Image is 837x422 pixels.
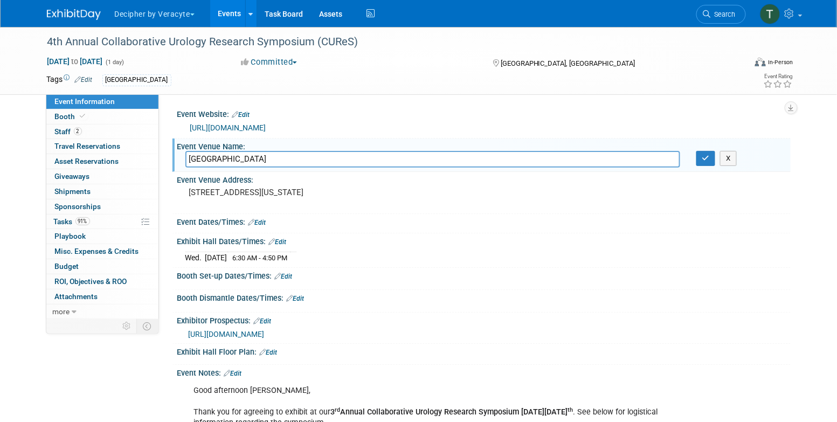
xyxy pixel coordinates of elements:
div: Event Venue Name: [177,139,791,152]
a: Booth [46,109,158,124]
div: Event Dates/Times: [177,214,791,228]
div: Event Venue Address: [177,172,791,185]
a: Edit [75,76,93,84]
span: Budget [55,262,79,271]
a: Edit [260,349,278,356]
span: Playbook [55,232,86,240]
span: Asset Reservations [55,157,119,165]
div: In-Person [767,58,793,66]
span: Shipments [55,187,91,196]
div: Event Format [682,56,793,72]
span: [GEOGRAPHIC_DATA], [GEOGRAPHIC_DATA] [501,59,635,67]
a: Tasks91% [46,215,158,229]
td: Personalize Event Tab Strip [118,319,137,333]
a: Edit [275,273,293,280]
span: Travel Reservations [55,142,121,150]
a: Attachments [46,289,158,304]
div: Event Website: [177,106,791,120]
b: 3 Annual Collaborative Urology Research Symposium [DATE][DATE] [331,407,573,417]
a: Edit [232,111,250,119]
td: [DATE] [205,252,227,263]
span: ROI, Objectives & ROO [55,277,127,286]
a: ROI, Objectives & ROO [46,274,158,289]
span: Staff [55,127,82,136]
img: Tony Alvarado [760,4,780,24]
a: Edit [287,295,305,302]
a: Playbook [46,229,158,244]
a: Event Information [46,94,158,109]
div: Event Notes: [177,365,791,379]
span: 6:30 AM - 4:50 PM [233,254,288,262]
span: Search [711,10,736,18]
div: 4th Annual Collaborative Urology Research Symposium (CUReS) [44,32,730,52]
a: Edit [248,219,266,226]
a: Travel Reservations [46,139,158,154]
button: X [720,151,737,166]
div: Event Rating [763,74,792,79]
img: Format-Inperson.png [755,58,766,66]
div: [GEOGRAPHIC_DATA] [102,74,171,86]
span: Misc. Expenses & Credits [55,247,139,255]
img: ExhibitDay [47,9,101,20]
span: Booth [55,112,88,121]
span: Tasks [54,217,90,226]
div: Exhibit Hall Dates/Times: [177,233,791,247]
a: Staff2 [46,124,158,139]
a: Edit [224,370,242,377]
a: Edit [269,238,287,246]
span: more [53,307,70,316]
span: Sponsorships [55,202,101,211]
td: Wed. [185,252,205,263]
span: 2 [74,127,82,135]
pre: [STREET_ADDRESS][US_STATE] [189,188,421,197]
span: Giveaways [55,172,90,181]
div: Booth Dismantle Dates/Times: [177,290,791,304]
sup: th [568,406,573,413]
a: Giveaways [46,169,158,184]
span: 91% [75,217,90,225]
td: Toggle Event Tabs [136,319,158,333]
a: [URL][DOMAIN_NAME] [189,330,265,338]
div: Exhibit Hall Floor Plan: [177,344,791,358]
a: Edit [254,317,272,325]
a: Search [696,5,746,24]
a: [URL][DOMAIN_NAME] [190,123,266,132]
sup: rd [335,406,341,413]
div: Booth Set-up Dates/Times: [177,268,791,282]
a: more [46,305,158,319]
a: Sponsorships [46,199,158,214]
td: Tags [47,74,93,86]
a: Budget [46,259,158,274]
span: [DATE] [DATE] [47,57,103,66]
a: Shipments [46,184,158,199]
i: Booth reservation complete [80,113,86,119]
span: Attachments [55,292,98,301]
span: (1 day) [105,59,124,66]
button: Committed [237,57,301,68]
a: Misc. Expenses & Credits [46,244,158,259]
span: to [70,57,80,66]
span: Event Information [55,97,115,106]
a: Asset Reservations [46,154,158,169]
div: Exhibitor Prospectus: [177,313,791,327]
